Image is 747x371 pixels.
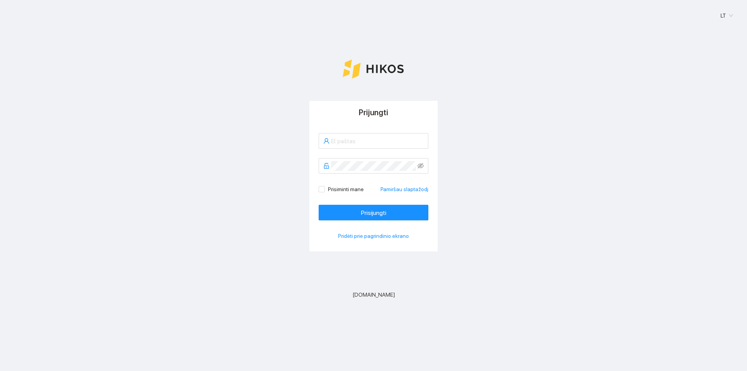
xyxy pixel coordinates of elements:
[323,163,330,169] span: unlock
[381,185,428,193] a: Pamiršau slaptažodį
[323,138,330,144] span: user
[331,136,424,146] input: El. paštas
[359,108,388,117] span: Prijungti
[417,163,424,169] span: eye-invisible
[319,205,428,220] button: Prisijungti
[319,230,428,242] button: Pridėti prie pagrindinio ekrano
[721,10,733,21] span: LT
[325,185,367,193] span: Prisiminti mane
[338,232,409,240] span: Pridėti prie pagrindinio ekrano
[361,208,386,218] span: Prisijungti
[352,290,395,299] span: [DOMAIN_NAME]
